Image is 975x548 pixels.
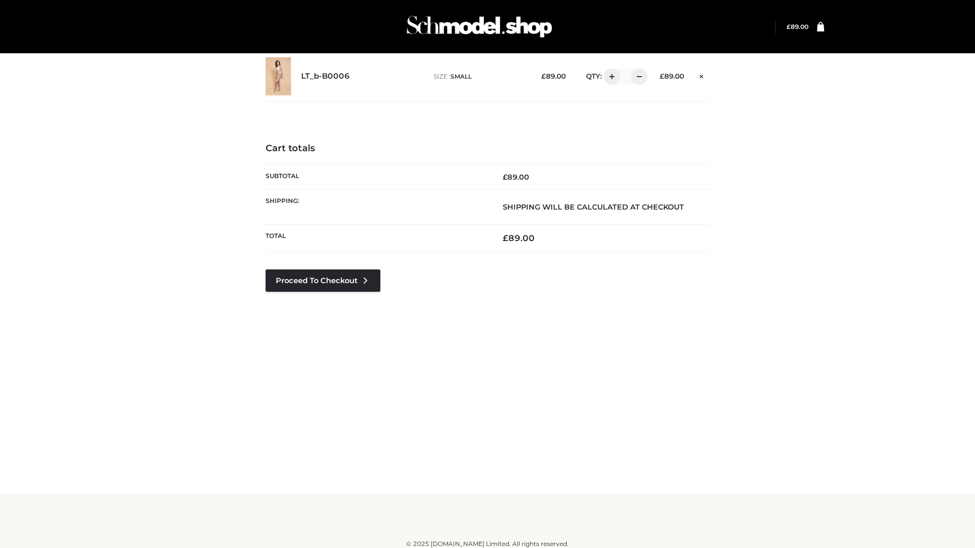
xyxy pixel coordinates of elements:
[787,23,791,30] span: £
[266,57,291,95] img: LT_b-B0006 - SMALL
[403,7,556,47] img: Schmodel Admin 964
[434,72,526,81] p: size :
[660,72,664,80] span: £
[787,23,808,30] a: £89.00
[503,173,529,182] bdi: 89.00
[694,68,709,82] a: Remove this item
[266,143,709,154] h4: Cart totals
[301,72,350,81] a: LT_b-B0006
[450,73,472,80] span: SMALL
[576,68,644,85] div: QTY:
[787,23,808,30] bdi: 89.00
[503,233,508,243] span: £
[266,189,487,224] th: Shipping:
[503,173,507,182] span: £
[503,233,535,243] bdi: 89.00
[541,72,566,80] bdi: 89.00
[266,164,487,189] th: Subtotal
[266,225,487,252] th: Total
[266,269,380,292] a: Proceed to Checkout
[541,72,546,80] span: £
[503,202,684,212] strong: Shipping will be calculated at checkout
[660,72,684,80] bdi: 89.00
